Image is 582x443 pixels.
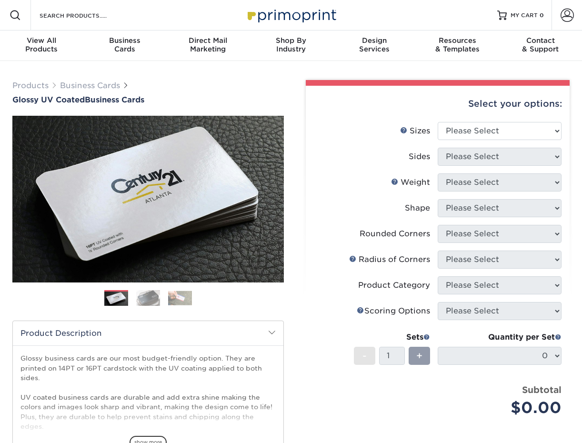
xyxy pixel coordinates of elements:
[12,81,49,90] a: Products
[250,36,333,45] span: Shop By
[416,36,499,53] div: & Templates
[362,349,367,363] span: -
[360,228,430,240] div: Rounded Corners
[416,36,499,45] span: Resources
[445,396,562,419] div: $0.00
[243,5,339,25] img: Primoprint
[166,30,250,61] a: Direct MailMarketing
[416,349,422,363] span: +
[409,151,430,162] div: Sides
[166,36,250,45] span: Direct Mail
[83,36,167,45] span: Business
[400,125,430,137] div: Sizes
[13,321,283,345] h2: Product Description
[522,384,562,395] strong: Subtotal
[354,332,430,343] div: Sets
[250,30,333,61] a: Shop ByIndustry
[12,95,85,104] span: Glossy UV Coated
[83,30,167,61] a: BusinessCards
[83,36,167,53] div: Cards
[168,291,192,305] img: Business Cards 03
[250,36,333,53] div: Industry
[104,287,128,311] img: Business Cards 01
[438,332,562,343] div: Quantity per Set
[332,36,416,45] span: Design
[166,36,250,53] div: Marketing
[511,11,538,20] span: MY CART
[540,12,544,19] span: 0
[405,202,430,214] div: Shape
[358,280,430,291] div: Product Category
[357,305,430,317] div: Scoring Options
[136,290,160,306] img: Business Cards 02
[499,36,582,45] span: Contact
[332,30,416,61] a: DesignServices
[499,36,582,53] div: & Support
[332,36,416,53] div: Services
[416,30,499,61] a: Resources& Templates
[313,86,562,122] div: Select your options:
[349,254,430,265] div: Radius of Corners
[499,30,582,61] a: Contact& Support
[60,81,120,90] a: Business Cards
[391,177,430,188] div: Weight
[12,95,284,104] a: Glossy UV CoatedBusiness Cards
[12,63,284,335] img: Glossy UV Coated 01
[39,10,131,21] input: SEARCH PRODUCTS.....
[12,95,284,104] h1: Business Cards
